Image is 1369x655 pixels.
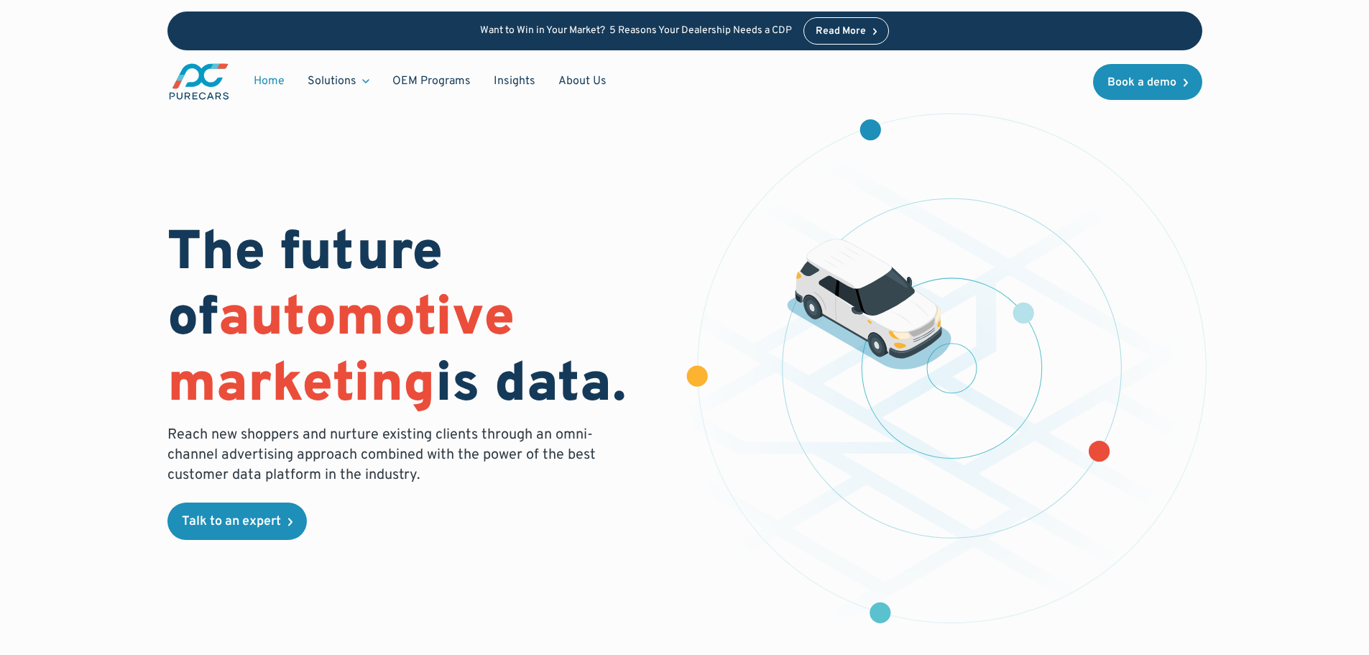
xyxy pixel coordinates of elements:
p: Reach new shoppers and nurture existing clients through an omni-channel advertising approach comb... [167,425,604,485]
h1: The future of is data. [167,222,668,419]
img: purecars logo [167,62,231,101]
a: OEM Programs [381,68,482,95]
a: Talk to an expert [167,503,307,540]
div: Talk to an expert [182,516,281,528]
a: About Us [547,68,618,95]
div: Read More [816,27,866,37]
a: Book a demo [1093,64,1202,100]
a: main [167,62,231,101]
span: automotive marketing [167,285,515,420]
p: Want to Win in Your Market? 5 Reasons Your Dealership Needs a CDP [480,25,792,37]
img: illustration of a vehicle [787,239,952,370]
div: Solutions [308,73,356,89]
a: Home [242,68,296,95]
div: Book a demo [1107,77,1176,88]
div: Solutions [296,68,381,95]
a: Read More [803,17,890,45]
a: Insights [482,68,547,95]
